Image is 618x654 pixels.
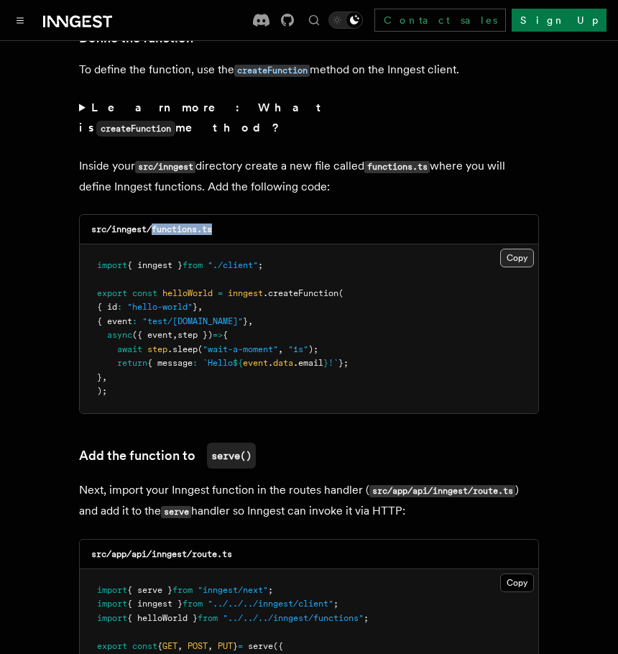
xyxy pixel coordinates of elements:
summary: Learn more: What iscreateFunctionmethod? [79,98,539,139]
span: inngest [228,288,263,298]
span: : [193,358,198,368]
p: To define the function, use the method on the Inngest client. [79,60,539,80]
span: : [132,316,137,326]
button: Copy [500,574,534,592]
span: const [132,641,157,651]
span: "../../../inngest/functions" [223,613,364,623]
a: createFunction [234,63,310,76]
span: { inngest } [127,260,183,270]
span: , [177,641,183,651]
span: helloWorld [162,288,213,298]
span: } [97,372,102,382]
span: = [218,288,223,298]
span: : [117,302,122,312]
span: await [117,344,142,354]
span: "inngest/next" [198,585,268,595]
span: ( [198,344,203,354]
span: } [323,358,328,368]
code: serve [161,506,191,518]
span: !` [328,358,338,368]
span: .createFunction [263,288,338,298]
span: "../../../inngest/client" [208,599,333,609]
span: ${ [233,358,243,368]
span: async [107,330,132,340]
span: "wait-a-moment" [203,344,278,354]
span: , [198,302,203,312]
code: src/inngest/functions.ts [91,224,212,234]
span: ({ [273,641,283,651]
span: step [147,344,167,354]
span: import [97,260,127,270]
span: from [183,599,203,609]
button: Find something... [305,11,323,29]
span: , [208,641,213,651]
a: Contact sales [374,9,506,32]
code: src/app/api/inngest/route.ts [369,485,515,497]
span: "test/[DOMAIN_NAME]" [142,316,243,326]
span: from [172,585,193,595]
span: { id [97,302,117,312]
span: data [273,358,293,368]
span: , [248,316,253,326]
span: ); [308,344,318,354]
span: step }) [177,330,213,340]
span: ({ event [132,330,172,340]
span: export [97,641,127,651]
span: "hello-world" [127,302,193,312]
span: => [213,330,223,340]
span: { helloWorld } [127,613,198,623]
span: return [117,358,147,368]
p: Next, import your Inngest function in the routes handler ( ) and add it to the handler so Inngest... [79,480,539,522]
button: Toggle dark mode [328,11,363,29]
span: { serve } [127,585,172,595]
span: import [97,585,127,595]
span: from [183,260,203,270]
a: Add the function toserve() [79,443,256,469]
button: Copy [500,249,534,267]
code: createFunction [234,65,310,77]
span: { inngest } [127,599,183,609]
span: "1s" [288,344,308,354]
span: { [157,641,162,651]
span: , [172,330,177,340]
span: .sleep [167,344,198,354]
span: `Hello [203,358,233,368]
span: import [97,613,127,623]
span: ); [97,386,107,396]
span: } [193,302,198,312]
span: { [223,330,228,340]
span: }; [338,358,349,368]
span: from [198,613,218,623]
span: .email [293,358,323,368]
span: { event [97,316,132,326]
button: Toggle navigation [11,11,29,29]
span: const [132,288,157,298]
p: Inside your directory create a new file called where you will define Inngest functions. Add the f... [79,156,539,197]
code: src/inngest [135,161,195,173]
span: . [268,358,273,368]
span: ; [268,585,273,595]
span: } [233,641,238,651]
code: serve() [207,443,256,469]
span: POST [188,641,208,651]
span: ( [338,288,343,298]
a: Sign Up [512,9,607,32]
span: "./client" [208,260,258,270]
span: = [238,641,243,651]
code: src/app/api/inngest/route.ts [91,549,232,559]
span: serve [248,641,273,651]
span: PUT [218,641,233,651]
strong: Learn more: What is method? [79,101,327,134]
span: { message [147,358,193,368]
span: , [102,372,107,382]
span: } [243,316,248,326]
span: ; [364,613,369,623]
code: functions.ts [364,161,430,173]
span: import [97,599,127,609]
span: ; [333,599,338,609]
span: GET [162,641,177,651]
span: event [243,358,268,368]
span: , [278,344,283,354]
span: export [97,288,127,298]
span: ; [258,260,263,270]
